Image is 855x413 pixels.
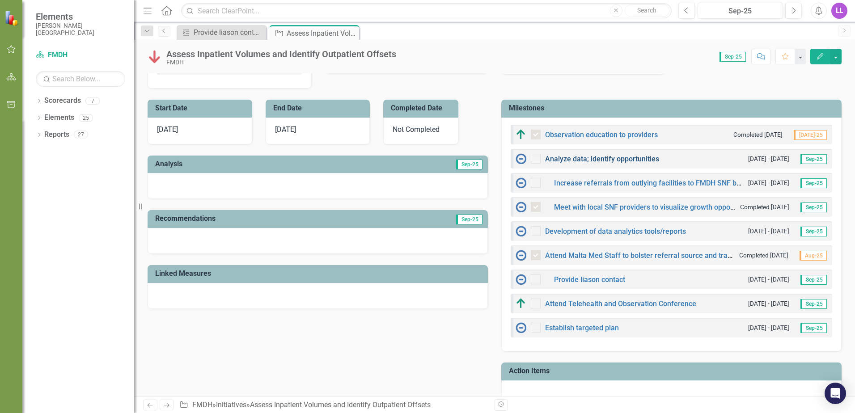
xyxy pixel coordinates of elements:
h3: Milestones [509,104,837,112]
div: 7 [85,97,100,105]
div: 25 [79,114,93,122]
span: Sep-25 [800,154,827,164]
button: Sep-25 [698,3,783,19]
img: No Information [516,153,526,164]
img: No Information [516,322,526,333]
span: Sep-25 [456,215,483,224]
img: No Information [516,274,526,285]
h3: Action Items [509,367,837,375]
span: Elements [36,11,125,22]
a: Initiatives [216,400,246,409]
small: [DATE] - [DATE] [748,275,789,284]
div: FMDH [166,59,396,66]
a: Observation education to providers [545,131,658,139]
small: [DATE] - [DATE] [748,299,789,308]
span: Sep-25 [800,299,827,309]
small: Completed [DATE] [739,251,788,260]
div: Not Completed [383,118,458,144]
h3: Analysis [155,160,319,168]
span: Aug-25 [800,251,827,261]
a: Elements [44,113,74,123]
a: Increase referrals from outlying facilities to FMDH SNF by 20% [554,179,755,187]
h3: Recommendations [155,215,381,223]
span: Sep-25 [800,202,827,212]
h3: Completed Date [391,104,454,112]
div: Assess Inpatient Volumes and Identify Outpatient Offsets [166,49,396,59]
span: [DATE] [157,125,178,134]
span: Sep-25 [456,160,483,169]
h3: End Date [273,104,366,112]
img: Above Target [516,129,526,140]
img: No Information [516,202,526,212]
a: Development of data analytics tools/reports [545,227,686,236]
img: Below Plan [148,50,162,64]
a: Establish targeted plan [545,324,619,332]
div: Sep-25 [701,6,780,17]
div: Assess Inpatient Volumes and Identify Outpatient Offsets [250,400,431,409]
h3: Start Date [155,104,248,112]
a: Meet with local SNF providers to visualize growth opportunities [554,203,757,211]
small: [DATE] - [DATE] [748,227,789,236]
span: Sep-25 [800,178,827,188]
div: Provide liason contact [194,27,264,38]
a: Reports [44,130,69,140]
a: Analyze data; identify opportunities [545,155,659,163]
div: Open Intercom Messenger [825,383,846,404]
small: [DATE] - [DATE] [748,324,789,332]
span: Sep-25 [720,52,746,62]
a: Provide liason contact [554,275,625,284]
input: Search Below... [36,71,125,87]
div: 27 [74,131,88,139]
button: LL [831,3,847,19]
a: FMDH [192,400,212,409]
small: [DATE] - [DATE] [748,179,789,187]
span: [DATE]-25 [794,130,827,140]
div: » » [179,400,488,410]
span: Search [637,7,656,14]
div: Assess Inpatient Volumes and Identify Outpatient Offsets [287,28,357,39]
small: [DATE] - [DATE] [748,155,789,163]
img: No Information [516,226,526,236]
small: Completed [DATE] [733,131,783,139]
a: Scorecards [44,96,81,106]
a: FMDH [36,50,125,60]
img: No Information [516,177,526,188]
a: Attend Telehealth and Observation Conference [545,299,696,308]
img: ClearPoint Strategy [4,10,20,25]
span: Sep-25 [800,275,827,285]
h3: Linked Measures [155,270,483,278]
a: Attend Malta Med Staff to bolster referral source and transfer process [545,251,772,260]
small: [PERSON_NAME][GEOGRAPHIC_DATA] [36,22,125,37]
span: Sep-25 [800,323,827,333]
span: [DATE] [275,125,296,134]
span: Sep-25 [800,227,827,236]
a: Provide liason contact [179,27,264,38]
img: Above Target [516,298,526,309]
small: Completed [DATE] [740,203,789,211]
img: No Information [516,250,526,261]
input: Search ClearPoint... [181,3,672,19]
button: Search [625,4,669,17]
